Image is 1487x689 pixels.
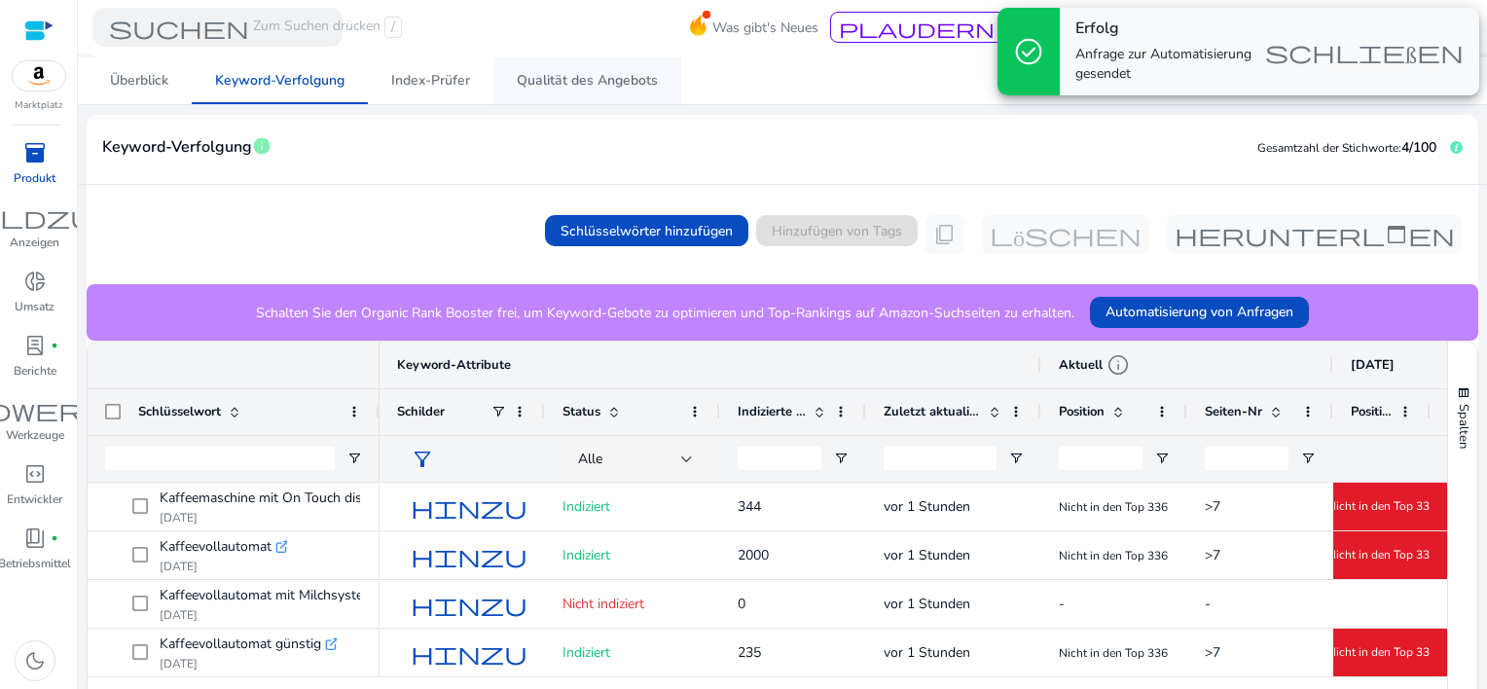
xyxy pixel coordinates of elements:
span: [DATE] [1351,356,1395,374]
span: - [1059,595,1065,613]
span: dark_mode [23,649,47,672]
input: Filtereingabe für indizierte Produkte [738,447,821,470]
span: Info [252,136,272,156]
span: Schlüsselwörter hinzufügen [561,221,733,241]
span: Status [562,403,600,420]
p: Anzeigen [10,234,59,251]
span: schließen [1265,40,1464,63]
input: Zuletzt aktualisierte Filtereingabe [884,447,997,470]
span: 344 [738,497,761,516]
span: check_circle [1013,36,1044,67]
p: Entwickler [7,490,62,508]
span: Automatisierung von Anfragen [1106,302,1293,322]
span: Kaffeevollautomat [160,533,272,561]
button: Filtermenü öffnen [1008,451,1024,466]
span: 235 [738,643,761,662]
input: Seite ohne Filtereingabe [1205,447,1288,470]
font: Nicht in den Top 336 [1327,547,1436,562]
font: Aktuell [1059,356,1103,374]
span: Index-Prüfer [391,74,470,88]
p: Berichte [14,362,56,380]
span: hinzufügen [411,593,633,616]
span: Keyword-Verfolgung [215,74,345,88]
p: [DATE] [160,510,360,526]
span: Seiten-Nr [1205,403,1262,420]
span: plaudern [839,18,995,38]
input: Eingabe von Keyword-Filtern [105,447,335,470]
span: vor 1 Stunden [884,595,970,613]
p: [DATE] [160,607,360,623]
button: Schlüsselwörter hinzufügen [545,215,748,246]
h4: Erfolg [1075,19,1261,38]
font: Zum Suchen drücken [253,17,381,38]
p: Schalten Sie den Organic Rank Booster frei, um Keyword-Gebote zu optimieren und Top-Rankings auf ... [256,303,1074,323]
span: lab_profile [23,334,47,357]
span: Spalten [1455,404,1472,449]
span: suchen [109,16,249,39]
span: Keyword-Verfolgung [102,130,252,164]
span: Nicht in den Top 336 [1059,645,1168,661]
p: Werkzeuge [6,426,64,444]
span: herunterladen [1175,223,1455,246]
span: >7 [1205,643,1220,662]
button: Automatisierung von Anfragen [1090,297,1309,328]
span: >7 [1205,497,1220,516]
span: Was gibt's Neues [712,11,818,45]
span: fiber_manual_record [51,534,58,542]
span: vor 1 Stunden [884,497,970,516]
button: plaudernJetzt chatten [830,12,1083,43]
span: 4/100 [1401,138,1436,157]
span: Nicht indiziert [562,595,644,613]
span: / [384,17,402,38]
span: Position [1351,403,1392,420]
span: Indiziert [562,546,610,564]
span: vor 1 Stunden [884,546,970,564]
button: Filtermenü öffnen [833,451,849,466]
span: hinzufügen [411,641,633,665]
span: hinzufügen [411,495,633,519]
p: [DATE] [160,559,287,574]
span: - [1205,595,1211,613]
span: Alle [578,450,602,468]
span: donut_small [23,270,47,293]
span: Schilder [397,403,445,420]
span: vor 1 Stunden [884,643,970,662]
span: Indiziert [562,643,610,662]
span: hinzufügen [411,544,633,567]
span: Keyword-Attribute [397,356,511,374]
button: Filtermenü öffnen [1300,451,1316,466]
span: Info [1106,353,1130,377]
font: Nicht in den Top 336 [1327,644,1436,660]
span: Indizierte Produkte [738,403,806,420]
p: Umsatz [15,298,54,315]
span: Kaffeemaschine mit On Touch display [160,485,387,512]
span: Gesamtzahl der Stichworte: [1257,140,1401,156]
font: Anfrage zur Automatisierung gesendet [1075,45,1251,83]
p: Marktplatz [15,98,63,113]
font: Nicht in den Top 336 [1327,498,1436,514]
input: Eingang des Positionsfilters [1059,447,1142,470]
span: code_blocks [23,462,47,486]
span: Nicht in den Top 336 [1059,499,1168,515]
p: [DATE] [160,656,337,671]
span: Nicht in den Top 336 [1059,548,1168,563]
img: amazon.svg [13,61,65,91]
span: Zuletzt aktualisiert [884,403,981,420]
span: Kaffeevollautomat mit Milchsystem [160,582,375,609]
span: Schlüsselwort [138,403,221,420]
span: book_4 [23,526,47,550]
span: >7 [1205,546,1220,564]
span: Position [1059,403,1105,420]
span: inventory_2 [23,141,47,164]
button: herunterladen [1167,215,1463,254]
span: 2000 [738,546,769,564]
span: fiber_manual_record [51,342,58,349]
span: 0 [738,595,745,613]
span: Überblick [110,74,168,88]
span: Indiziert [562,497,610,516]
button: Filtermenü öffnen [346,451,362,466]
span: Kaffeevollautomat günstig [160,631,321,658]
button: Filtermenü öffnen [1154,451,1170,466]
span: filter_alt [411,448,434,471]
p: Produkt [14,169,55,187]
